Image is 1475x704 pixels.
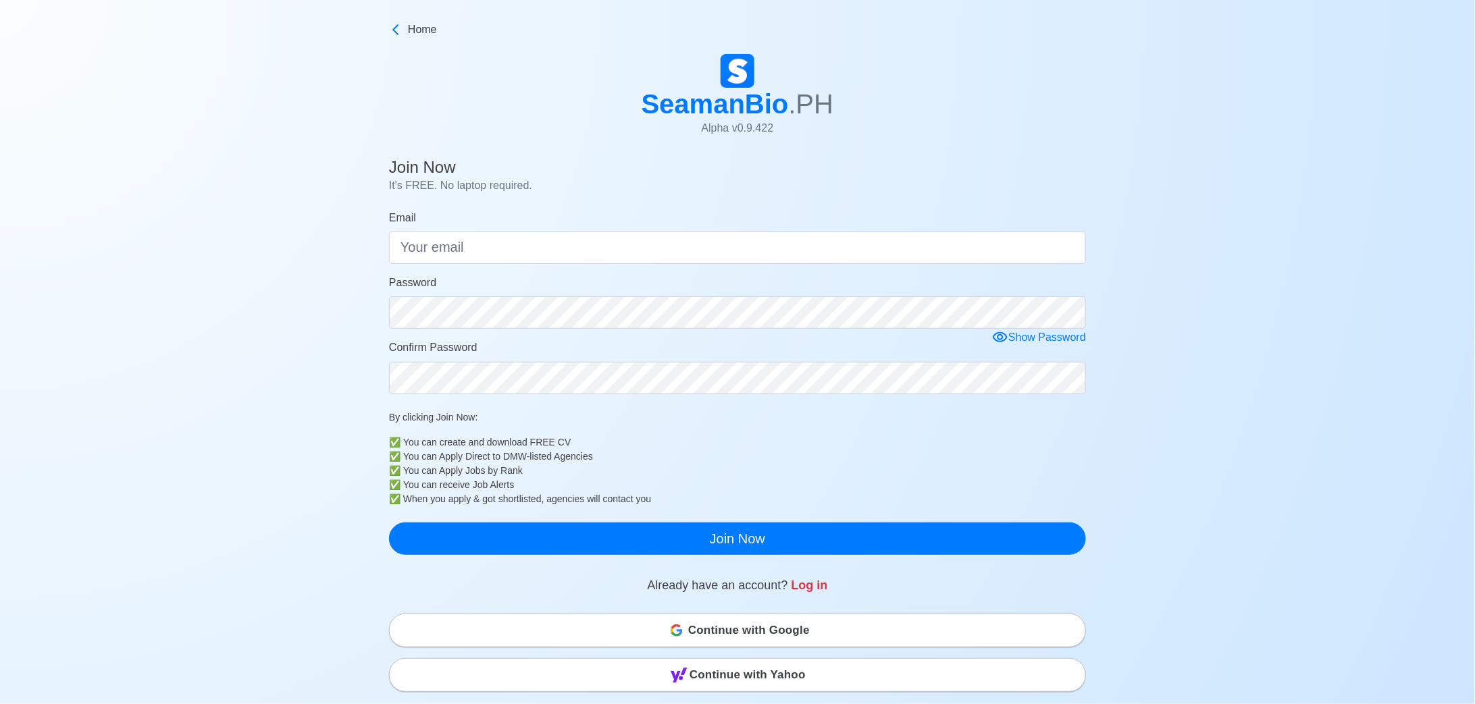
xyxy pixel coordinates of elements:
[403,450,1086,464] div: You can Apply Direct to DMW-listed Agencies
[642,88,834,120] h1: SeamanBio
[389,158,1086,178] h4: Join Now
[389,22,1086,38] a: Home
[789,89,834,119] span: .PH
[992,329,1086,346] div: Show Password
[389,492,400,506] b: ✅
[389,576,1086,595] p: Already have an account?
[403,492,1086,506] div: When you apply & got shortlisted, agencies will contact you
[642,54,834,147] a: SeamanBio.PHAlpha v0.9.422
[721,54,754,88] img: Logo
[403,464,1086,478] div: You can Apply Jobs by Rank
[389,178,1086,194] p: It's FREE. No laptop required.
[408,22,437,38] span: Home
[389,658,1086,692] button: Continue with Yahoo
[403,478,1086,492] div: You can receive Job Alerts
[389,450,400,464] b: ✅
[792,578,828,592] a: Log in
[690,661,806,688] span: Continue with Yahoo
[389,614,1086,647] button: Continue with Google
[688,617,810,644] span: Continue with Google
[389,435,400,450] b: ✅
[389,410,1086,425] p: By clicking Join Now:
[389,277,436,288] span: Password
[389,478,400,492] b: ✅
[389,464,400,478] b: ✅
[642,120,834,136] p: Alpha v 0.9.422
[389,342,477,353] span: Confirm Password
[389,522,1086,555] button: Join Now
[389,232,1086,264] input: Your email
[389,212,416,223] span: Email
[403,435,1086,450] div: You can create and download FREE CV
